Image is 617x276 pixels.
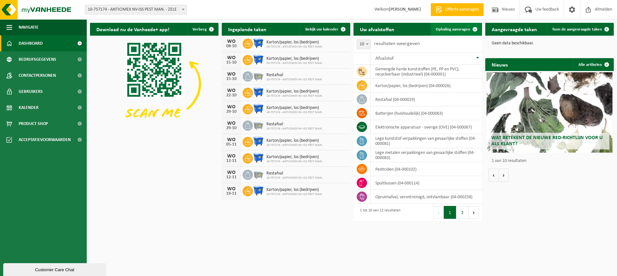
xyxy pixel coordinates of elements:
div: 19-11 [225,191,238,196]
button: Next [469,206,479,219]
div: 29-10 [225,126,238,130]
div: WO [225,121,238,126]
span: 10-757174 - ANTICIMEX NV-ISS PEST MAN. [266,61,323,65]
button: Vorige [488,169,499,182]
div: WO [225,39,238,44]
span: 10-757174 - ANTICIMEX NV-ISS PEST MAN. [266,111,323,114]
img: WB-1100-HPE-BE-01 [253,136,264,147]
span: Kalender [19,100,39,116]
a: Toon de aangevraagde taken [547,23,613,36]
div: 15-10 [225,77,238,81]
div: WO [225,154,238,159]
span: 10-757174 - ANTICIMEX NV-ISS PEST MAN. [266,192,323,196]
span: Offerte aanvragen [444,6,480,13]
span: 10-757174 - ANTICIMEX NV-ISS PEST MAN. [266,160,323,164]
button: 2 [456,206,469,219]
span: 10 [357,40,371,49]
div: WO [225,186,238,191]
span: Gebruikers [19,84,43,100]
span: Karton/papier, los (bedrijven) [266,155,323,160]
h2: Uw afvalstoffen [353,23,401,35]
td: gemengde harde kunststoffen (PE, PP en PVC), recycleerbaar (industrieel) (04-000001) [371,65,482,79]
div: 12-11 [225,175,238,180]
td: pesticiden (04-000102) [371,162,482,176]
h2: Nieuws [485,58,514,71]
td: lege kunststof verpakkingen van gevaarlijke stoffen (04-000081) [371,134,482,148]
img: WB-1100-HPE-BE-01 [253,152,264,163]
td: lege metalen verpakkingen van gevaarlijke stoffen (04-000083) [371,148,482,162]
button: Verberg [187,23,218,36]
button: 1 [444,206,456,219]
span: Toon de aangevraagde taken [552,27,602,31]
h2: Download nu de Vanheede+ app! [90,23,176,35]
p: 1 van 10 resultaten [492,159,611,163]
span: Restafval [266,73,323,78]
td: restafval (04-000029) [371,93,482,106]
img: WB-1100-HPE-BE-01 [253,54,264,65]
a: Offerte aanvragen [431,3,484,16]
div: WO [225,55,238,60]
img: WB-1100-HPE-BE-01 [253,185,264,196]
a: Ophaling aanvragen [431,23,481,36]
td: opruimafval, verontreinigd, ontvlambaar (04-000258) [371,190,482,204]
span: 10-757174 - ANTICIMEX NV-ISS PEST MAN. - ZELE [85,5,187,14]
span: Ophaling aanvragen [436,27,470,31]
span: Navigatie [19,19,39,35]
span: Karton/papier, los (bedrijven) [266,187,323,192]
span: 10-757174 - ANTICIMEX NV-ISS PEST MAN. [266,94,323,98]
div: WO [225,88,238,93]
iframe: chat widget [3,262,107,276]
div: 05-11 [225,142,238,147]
span: Verberg [192,27,207,31]
div: 29-10 [225,110,238,114]
a: Alle artikelen [573,58,613,71]
span: Contactpersonen [19,67,56,84]
img: WB-2500-GAL-GY-01 [253,169,264,180]
span: Karton/papier, los (bedrijven) [266,89,323,94]
span: 10-757174 - ANTICIMEX NV-ISS PEST MAN. [266,45,323,49]
div: WO [225,170,238,175]
td: spuitbussen (04-000114) [371,176,482,190]
span: Karton/papier, los (bedrijven) [266,105,323,111]
span: Wat betekent de nieuwe RED-richtlijn voor u als klant? [491,135,603,147]
span: Karton/papier, los (bedrijven) [266,40,323,45]
span: Karton/papier, los (bedrijven) [266,138,323,143]
span: 10-757174 - ANTICIMEX NV-ISS PEST MAN. [266,176,323,180]
span: Karton/papier, los (bedrijven) [266,56,323,61]
div: 22-10 [225,93,238,98]
span: 10-757174 - ANTICIMEX NV-ISS PEST MAN. [266,78,323,82]
div: 08-10 [225,44,238,49]
div: WO [225,104,238,110]
span: Dashboard [19,35,43,51]
span: Bekijk uw kalender [305,27,338,31]
span: 10-757174 - ANTICIMEX NV-ISS PEST MAN. - ZELE [85,5,186,14]
label: resultaten weergeven [374,41,420,46]
img: Download de VHEPlus App [90,36,219,132]
strong: [PERSON_NAME] [389,7,421,12]
div: 12-11 [225,159,238,163]
div: WO [225,137,238,142]
span: Product Shop [19,116,48,132]
img: WB-1100-HPE-BE-01 [253,103,264,114]
img: WB-1100-HPE-BE-01 [253,87,264,98]
td: batterijen (huishoudelijk) (04-000063) [371,106,482,120]
span: Restafval [266,171,323,176]
p: Geen data beschikbaar. [492,41,607,46]
h2: Aangevraagde taken [485,23,543,35]
button: Volgende [499,169,509,182]
h2: Ingeplande taken [222,23,273,35]
img: WB-1100-HPE-BE-01 [253,38,264,49]
div: 15-10 [225,60,238,65]
span: 10 [357,40,371,49]
img: WB-2500-GAL-GY-01 [253,120,264,130]
a: Bekijk uw kalender [300,23,350,36]
span: Acceptatievoorwaarden [19,132,71,148]
span: Afvalstof [375,56,394,61]
div: WO [225,72,238,77]
span: 10-757174 - ANTICIMEX NV-ISS PEST MAN. [266,127,323,131]
button: Previous [434,206,444,219]
span: 10-757174 - ANTICIMEX NV-ISS PEST MAN. [266,143,323,147]
span: Bedrijfsgegevens [19,51,56,67]
td: elektronische apparatuur - overige (OVE) (04-000067) [371,120,482,134]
